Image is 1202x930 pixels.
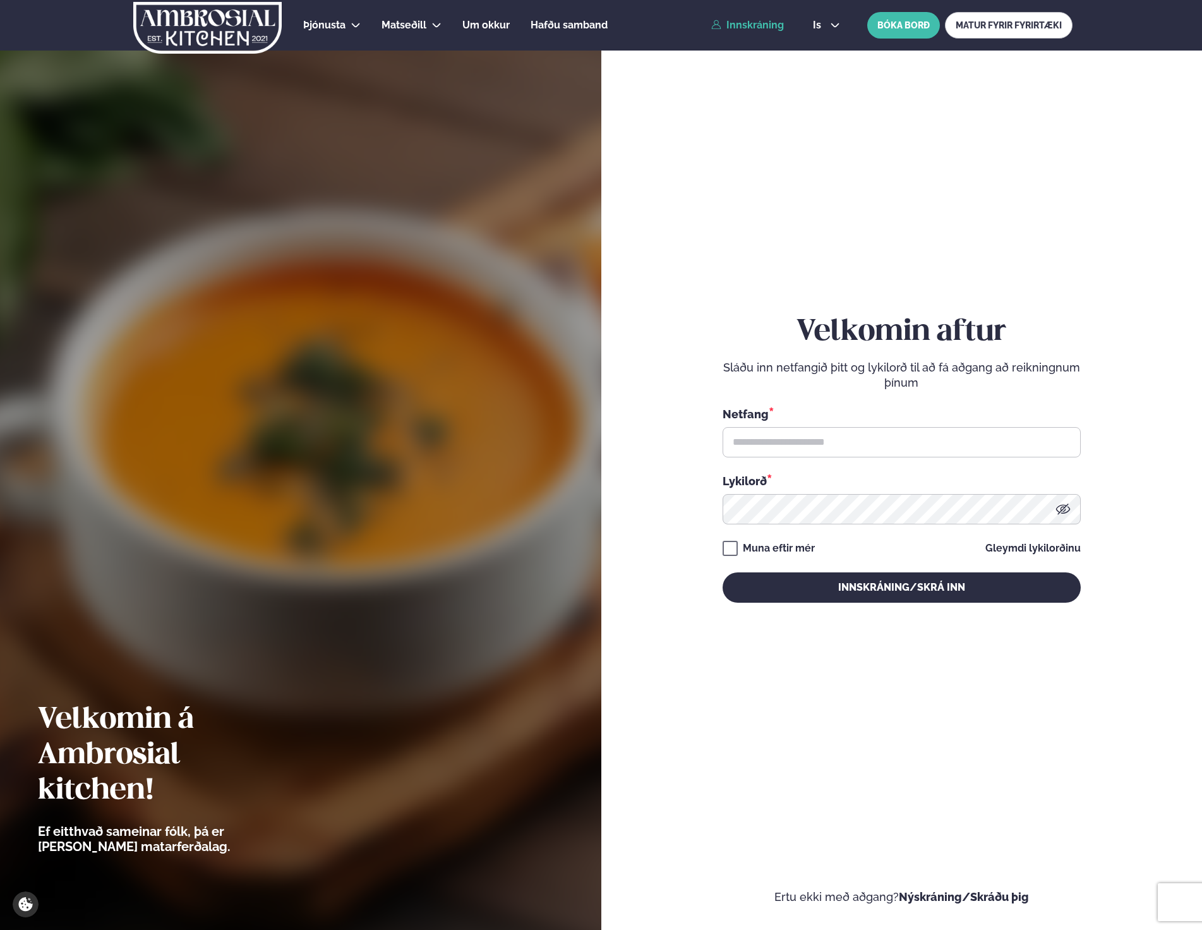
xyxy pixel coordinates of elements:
a: Gleymdi lykilorðinu [985,543,1081,553]
button: Innskráning/Skrá inn [723,572,1081,603]
p: Ertu ekki með aðgang? [639,890,1165,905]
a: Um okkur [462,18,510,33]
div: Lykilorð [723,473,1081,489]
a: Nýskráning/Skráðu þig [899,890,1029,903]
a: Matseðill [382,18,426,33]
p: Ef eitthvað sameinar fólk, þá er [PERSON_NAME] matarferðalag. [38,824,300,854]
a: Innskráning [711,20,784,31]
span: is [813,20,825,30]
a: MATUR FYRIR FYRIRTÆKI [945,12,1073,39]
a: Hafðu samband [531,18,608,33]
span: Matseðill [382,19,426,31]
img: logo [132,2,283,54]
p: Sláðu inn netfangið þitt og lykilorð til að fá aðgang að reikningnum þínum [723,360,1081,390]
h2: Velkomin aftur [723,315,1081,350]
button: is [803,20,850,30]
button: BÓKA BORÐ [867,12,940,39]
a: Cookie settings [13,891,39,917]
a: Þjónusta [303,18,346,33]
span: Um okkur [462,19,510,31]
span: Þjónusta [303,19,346,31]
span: Hafðu samband [531,19,608,31]
h2: Velkomin á Ambrosial kitchen! [38,703,300,809]
div: Netfang [723,406,1081,422]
